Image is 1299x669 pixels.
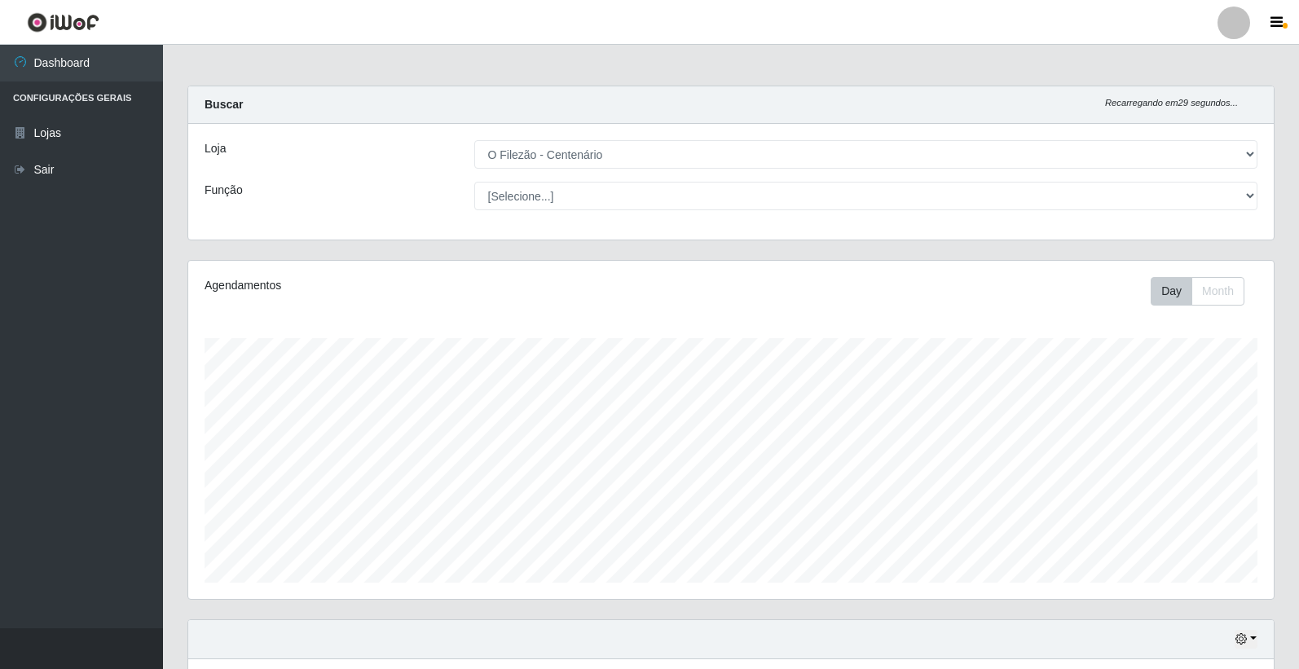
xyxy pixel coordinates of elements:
label: Loja [205,140,226,157]
label: Função [205,182,243,199]
strong: Buscar [205,98,243,111]
div: Toolbar with button groups [1151,277,1257,306]
button: Month [1191,277,1244,306]
div: First group [1151,277,1244,306]
img: CoreUI Logo [27,12,99,33]
i: Recarregando em 29 segundos... [1105,98,1238,108]
div: Agendamentos [205,277,629,294]
button: Day [1151,277,1192,306]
